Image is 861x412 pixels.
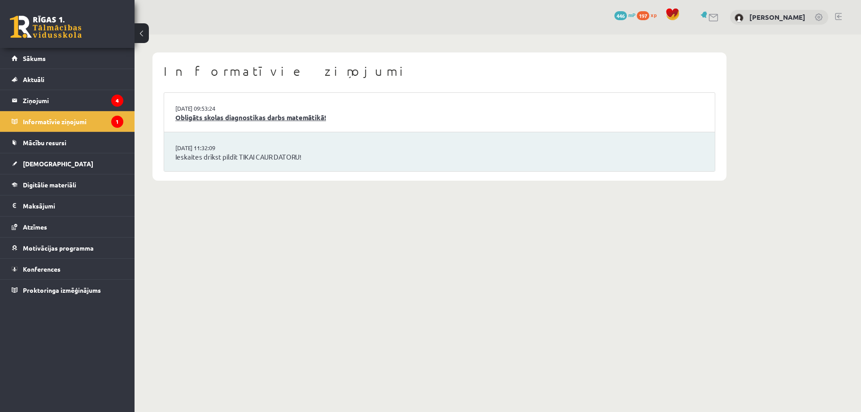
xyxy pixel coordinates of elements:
[637,11,661,18] a: 197 xp
[175,152,704,162] a: Ieskaites drīkst pildīt TIKAI CAUR DATORU!
[23,244,94,252] span: Motivācijas programma
[614,11,627,20] span: 446
[12,238,123,258] a: Motivācijas programma
[12,90,123,111] a: Ziņojumi4
[12,69,123,90] a: Aktuāli
[614,11,635,18] a: 446 mP
[12,217,123,237] a: Atzīmes
[23,223,47,231] span: Atzīmes
[23,54,46,62] span: Sākums
[164,64,715,79] h1: Informatīvie ziņojumi
[23,75,44,83] span: Aktuāli
[651,11,657,18] span: xp
[10,16,82,38] a: Rīgas 1. Tālmācības vidusskola
[23,195,123,216] legend: Maksājumi
[12,132,123,153] a: Mācību resursi
[175,113,704,123] a: Obligāts skolas diagnostikas darbs matemātikā!
[23,265,61,273] span: Konferences
[23,111,123,132] legend: Informatīvie ziņojumi
[23,139,66,147] span: Mācību resursi
[111,95,123,107] i: 4
[12,259,123,279] a: Konferences
[175,104,243,113] a: [DATE] 09:53:24
[12,111,123,132] a: Informatīvie ziņojumi1
[12,153,123,174] a: [DEMOGRAPHIC_DATA]
[23,286,101,294] span: Proktoringa izmēģinājums
[12,280,123,300] a: Proktoringa izmēģinājums
[23,181,76,189] span: Digitālie materiāli
[12,48,123,69] a: Sākums
[12,195,123,216] a: Maksājumi
[735,13,744,22] img: Aleksejs Kablukovs
[628,11,635,18] span: mP
[637,11,649,20] span: 197
[175,143,243,152] a: [DATE] 11:32:09
[749,13,805,22] a: [PERSON_NAME]
[23,90,123,111] legend: Ziņojumi
[12,174,123,195] a: Digitālie materiāli
[23,160,93,168] span: [DEMOGRAPHIC_DATA]
[111,116,123,128] i: 1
